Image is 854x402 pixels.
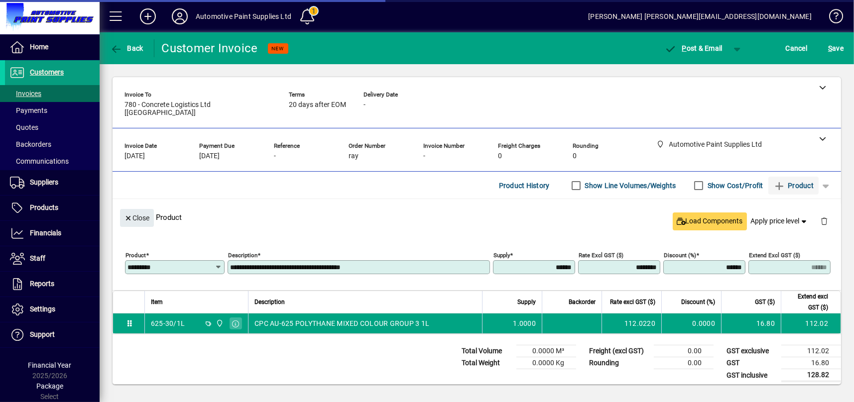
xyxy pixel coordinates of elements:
span: Customers [30,68,64,76]
a: Home [5,35,100,60]
a: Reports [5,272,100,297]
button: Add [132,7,164,25]
span: Payments [10,106,47,114]
span: Financials [30,229,61,237]
div: [PERSON_NAME] [PERSON_NAME][EMAIL_ADDRESS][DOMAIN_NAME] [588,8,812,24]
span: Products [30,203,58,211]
a: Support [5,322,100,347]
span: 20 days after EOM [289,101,346,109]
td: 0.0000 Kg [516,357,576,369]
app-page-header-button: Close [118,213,156,222]
a: Communications [5,153,100,170]
span: Support [30,330,55,338]
a: Payments [5,102,100,119]
a: Invoices [5,85,100,102]
span: Discount (%) [681,297,715,307]
span: Apply price level [751,216,809,226]
span: 1.0000 [513,318,536,328]
span: Quotes [10,123,38,131]
span: Supply [517,297,536,307]
span: NEW [272,45,284,52]
button: Save [826,39,846,57]
button: Cancel [783,39,810,57]
span: Extend excl GST ($) [787,291,828,313]
div: Product [113,199,841,235]
span: Settings [30,305,55,313]
td: 112.02 [781,345,841,357]
span: Close [124,210,150,226]
td: GST inclusive [722,369,781,382]
a: Quotes [5,119,100,136]
td: 112.02 [781,313,841,333]
button: Apply price level [747,212,813,230]
span: Item [151,297,163,307]
td: Total Volume [457,345,516,357]
span: 780 - Concrete Logistics Ltd [[GEOGRAPHIC_DATA]] [124,101,274,117]
span: ray [349,152,359,160]
mat-label: Rate excl GST ($) [579,252,623,259]
a: Products [5,196,100,220]
span: 0 [498,152,502,160]
span: Description [254,297,285,307]
button: Profile [164,7,196,25]
a: Backorders [5,136,100,153]
td: 16.80 [721,313,781,333]
span: S [828,44,832,52]
span: CPC AU-625 POLYTHANE MIXED COLOUR GROUP 3 1L [254,318,429,328]
a: Settings [5,297,100,322]
td: Rounding [584,357,654,369]
span: [DATE] [199,152,220,160]
td: 16.80 [781,357,841,369]
span: Communications [10,157,69,165]
span: Suppliers [30,178,58,186]
span: Staff [30,254,45,262]
span: Backorder [569,297,596,307]
span: Reports [30,280,54,288]
div: Customer Invoice [162,40,258,56]
app-page-header-button: Back [100,39,154,57]
a: Suppliers [5,170,100,195]
span: Home [30,43,48,51]
mat-label: Supply [493,252,510,259]
mat-label: Description [228,252,257,259]
div: 112.0220 [608,318,655,328]
label: Show Line Volumes/Weights [583,181,676,191]
td: 0.0000 [661,313,721,333]
span: [DATE] [124,152,145,160]
a: Staff [5,246,100,271]
button: Post & Email [660,39,728,57]
span: ost & Email [665,44,723,52]
td: 0.00 [654,357,714,369]
div: 625-30/1L [151,318,185,328]
button: Load Components [673,212,747,230]
span: Product [773,178,814,194]
a: Knowledge Base [822,2,842,34]
td: 0.00 [654,345,714,357]
span: Financial Year [28,361,72,369]
span: - [423,152,425,160]
label: Show Cost/Profit [706,181,763,191]
td: GST exclusive [722,345,781,357]
span: - [364,101,366,109]
span: 0 [573,152,577,160]
span: ave [828,40,844,56]
mat-label: Extend excl GST ($) [749,252,800,259]
mat-label: Product [125,252,146,259]
td: 0.0000 M³ [516,345,576,357]
span: Rate excl GST ($) [610,297,655,307]
span: Backorders [10,140,51,148]
span: Package [36,382,63,390]
td: 128.82 [781,369,841,382]
a: Financials [5,221,100,246]
button: Close [120,209,154,227]
td: GST [722,357,781,369]
button: Delete [812,209,836,233]
span: - [274,152,276,160]
td: Freight (excl GST) [584,345,654,357]
span: Product History [499,178,550,194]
span: Load Components [677,216,743,226]
div: Automotive Paint Supplies Ltd [196,8,291,24]
span: Invoices [10,90,41,98]
span: Cancel [786,40,808,56]
mat-label: Discount (%) [664,252,696,259]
